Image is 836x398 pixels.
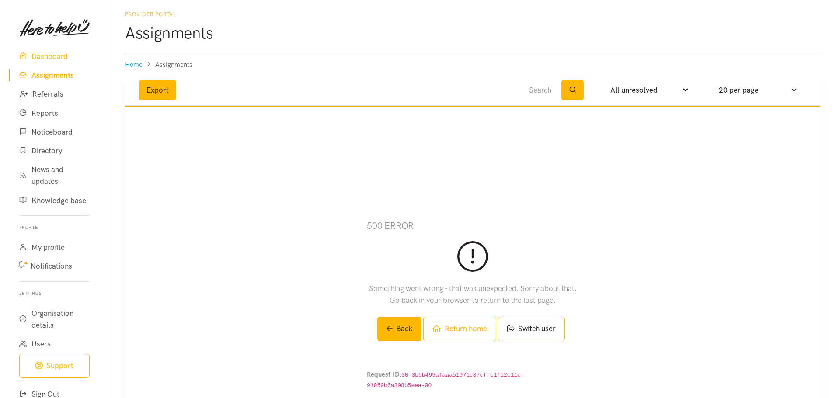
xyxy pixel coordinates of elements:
[125,22,820,43] h1: Assignments
[367,283,578,306] p: Something went wrong - that was unexpected. Sorry about that. Go back in your browser to return t...
[9,160,100,191] a: News and updates
[367,219,578,232] h3: 500 error
[370,74,553,107] input: Search
[19,221,90,235] h6: Profile
[125,10,820,19] h6: Provider Portal
[710,79,806,102] button: 20 per page
[9,104,100,123] a: Reports
[9,335,100,353] a: Users
[423,317,496,341] a: Return home
[377,317,422,341] a: Back
[19,287,90,301] h6: Settings
[9,85,100,104] a: Referrals
[719,84,788,96] div: 20 per page
[139,80,176,100] button: Export
[143,59,192,70] li: Assignments
[9,304,100,335] a: Organisation details
[125,59,143,70] a: Home
[9,66,100,85] a: Assignments
[367,370,401,378] strong: Request ID:
[367,372,524,389] code: 00-3b5b499afaaa51971c87cffc1f12c11c-91059b6a398b5eea-00
[498,317,565,341] a: Switch user
[610,84,680,96] div: All unresolved
[9,238,100,257] a: My profile
[9,47,100,66] a: Dashboard
[5,257,100,276] a: Notifications
[9,123,100,142] a: Noticeboard
[19,354,90,378] button: Support
[9,142,100,160] a: Directory
[602,79,698,102] button: All unresolved
[9,191,100,210] a: Knowledge base
[125,54,820,75] nav: breadcrumb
